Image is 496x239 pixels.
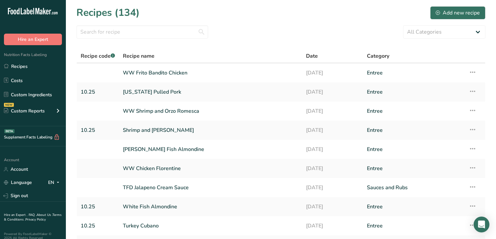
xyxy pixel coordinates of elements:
[306,66,359,80] a: [DATE]
[4,177,32,188] a: Language
[123,123,298,137] a: Shrimp and [PERSON_NAME]
[367,200,461,214] a: Entree
[4,213,27,217] a: Hire an Expert .
[25,217,46,222] a: Privacy Policy
[367,219,461,233] a: Entree
[37,213,52,217] a: About Us .
[123,142,298,156] a: [PERSON_NAME] Fish Almondine
[123,200,298,214] a: White Fish Almondine
[4,107,45,114] div: Custom Reports
[123,181,298,194] a: TFD Jalapeno Cream Sauce
[306,104,359,118] a: [DATE]
[4,213,62,222] a: Terms & Conditions .
[306,85,359,99] a: [DATE]
[4,129,14,133] div: BETA
[81,52,115,60] span: Recipe code
[367,142,461,156] a: Entree
[367,52,389,60] span: Category
[123,162,298,175] a: WW Chicken Florentine
[81,123,115,137] a: 10.25
[367,104,461,118] a: Entree
[123,85,298,99] a: [US_STATE] Pulled Pork
[367,123,461,137] a: Entree
[367,162,461,175] a: Entree
[4,34,62,45] button: Hire an Expert
[367,66,461,80] a: Entree
[123,104,298,118] a: WW Shrimp and Orzo Romesca
[4,103,14,107] div: NEW
[48,179,62,187] div: EN
[81,219,115,233] a: 10.25
[367,85,461,99] a: Entree
[306,181,359,194] a: [DATE]
[306,162,359,175] a: [DATE]
[81,200,115,214] a: 10.25
[76,5,140,20] h1: Recipes (134)
[306,219,359,233] a: [DATE]
[123,219,298,233] a: Turkey Cubano
[474,217,489,232] div: Open Intercom Messenger
[306,52,318,60] span: Date
[367,181,461,194] a: Sauces and Rubs
[123,66,298,80] a: WW Frito Bandito Chicken
[306,142,359,156] a: [DATE]
[306,200,359,214] a: [DATE]
[306,123,359,137] a: [DATE]
[29,213,37,217] a: FAQ .
[81,85,115,99] a: 10.25
[430,6,485,19] button: Add new recipe
[436,9,480,17] div: Add new recipe
[76,25,208,39] input: Search for recipe
[123,52,154,60] span: Recipe name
